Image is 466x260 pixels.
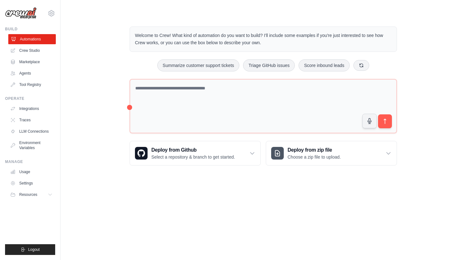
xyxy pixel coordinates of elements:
[5,159,55,164] div: Manage
[8,104,55,114] a: Integrations
[157,59,239,71] button: Summarize customer support tickets
[5,27,55,32] div: Build
[151,154,235,160] p: Select a repository & branch to get started.
[8,45,55,56] a: Crew Studio
[8,167,55,177] a: Usage
[5,7,37,19] img: Logo
[151,146,235,154] h3: Deploy from Github
[243,59,295,71] button: Triage GitHub issues
[8,178,55,188] a: Settings
[8,80,55,90] a: Tool Registry
[5,96,55,101] div: Operate
[8,126,55,136] a: LLM Connections
[8,34,56,44] a: Automations
[299,59,350,71] button: Score inbound leads
[8,138,55,153] a: Environment Variables
[288,154,341,160] p: Choose a zip file to upload.
[288,146,341,154] h3: Deploy from zip file
[8,68,55,78] a: Agents
[8,57,55,67] a: Marketplace
[8,190,55,200] button: Resources
[19,192,37,197] span: Resources
[135,32,392,46] p: Welcome to Crew! What kind of automation do you want to build? I'll include some examples if you'...
[28,247,40,252] span: Logout
[5,244,55,255] button: Logout
[8,115,55,125] a: Traces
